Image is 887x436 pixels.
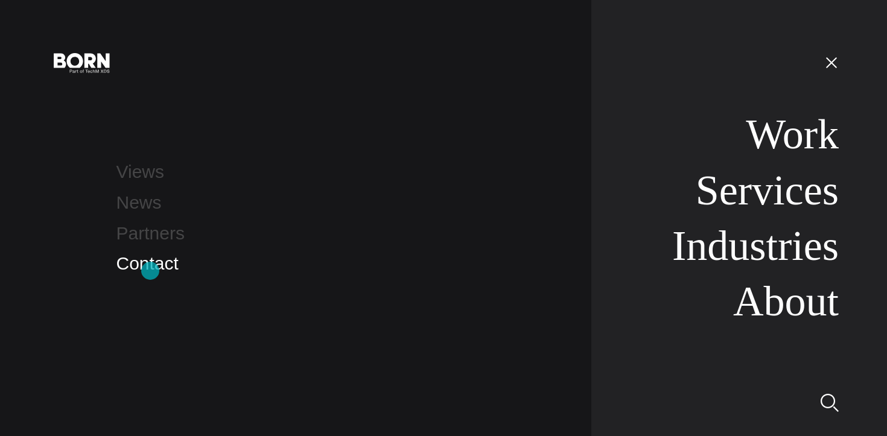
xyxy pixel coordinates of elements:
img: Search [821,394,839,412]
a: Industries [672,223,839,269]
button: Open [817,49,846,75]
a: Partners [116,223,185,243]
a: Work [746,111,839,157]
a: About [733,278,839,324]
a: News [116,192,162,212]
a: Views [116,162,164,182]
a: Contact [116,253,179,273]
a: Services [696,167,839,213]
